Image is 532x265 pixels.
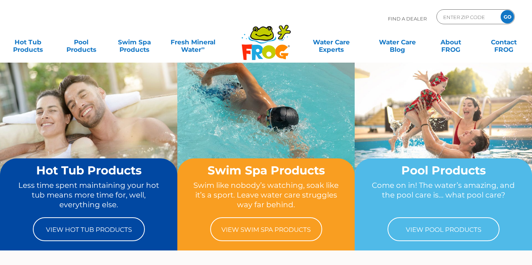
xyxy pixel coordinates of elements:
a: Water CareBlog [377,35,418,50]
a: View Swim Spa Products [210,217,322,241]
a: View Pool Products [388,217,500,241]
a: ContactFROG [483,35,525,50]
p: Less time spent maintaining your hot tub means more time for, well, everything else. [14,180,163,210]
input: GO [501,10,514,23]
a: AboutFROG [430,35,472,50]
a: Swim SpaProducts [114,35,155,50]
a: View Hot Tub Products [33,217,145,241]
h2: Pool Products [369,164,518,177]
h2: Hot Tub Products [14,164,163,177]
p: Come on in! The water’s amazing, and the pool care is… what pool care? [369,180,518,210]
h2: Swim Spa Products [192,164,340,177]
img: home-banner-swim-spa-short [177,62,355,195]
img: Frog Products Logo [237,15,295,60]
a: Fresh MineralWater∞ [167,35,219,50]
a: PoolProducts [60,35,102,50]
a: Hot TubProducts [7,35,49,50]
a: Water CareExperts [298,35,365,50]
p: Swim like nobody’s watching, soak like it’s a sport. Leave water care struggles way far behind. [192,180,340,210]
img: home-banner-pool-short [355,62,532,195]
sup: ∞ [201,45,205,51]
p: Find A Dealer [388,9,427,28]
